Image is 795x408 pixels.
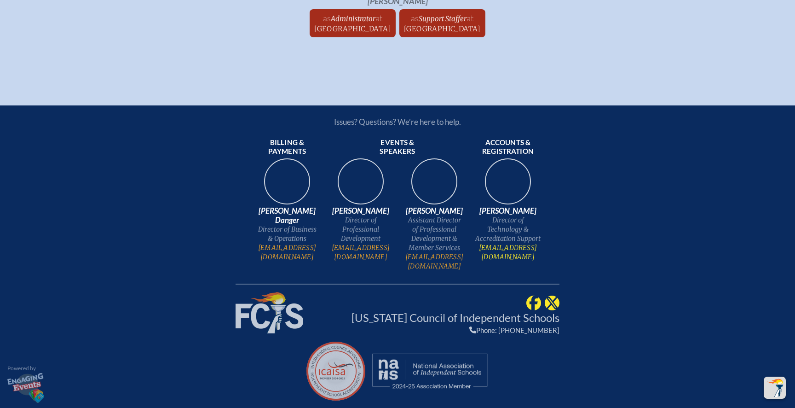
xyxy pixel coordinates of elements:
span: Assistant Director of Professional Development & Member Services [401,216,467,252]
a: FCIS @ Facebook (FloridaCouncilofIndependentSchools) [526,298,541,306]
p: Powered by [7,366,44,371]
img: 545ba9c4-c691-43d5-86fb-b0a622cbeb82 [405,156,464,215]
span: [PERSON_NAME] [328,206,394,216]
span: Support Staffer [419,14,467,23]
a: [EMAIL_ADDRESS][DOMAIN_NAME] [254,243,320,262]
span: Director of Business & Operations [254,225,320,243]
span: as [323,13,331,23]
span: [PERSON_NAME] [475,206,541,216]
img: NAIS logo [371,351,489,392]
a: Powered by [7,366,44,404]
img: To the top [766,379,784,397]
span: as [411,13,419,23]
span: Director of Technology & Accreditation Support [475,216,541,243]
img: Florida Council of Independent Schools [236,292,303,333]
a: Member, undefined [306,342,365,401]
img: b1ee34a6-5a78-4519-85b2-7190c4823173 [478,156,537,215]
span: Administrator [331,14,375,23]
div: Phone: [PHONE_NUMBER] [351,326,559,334]
p: Issues? Questions? We’re here to help. [236,117,559,127]
span: [PERSON_NAME] [401,206,467,216]
a: [EMAIL_ADDRESS][DOMAIN_NAME] [328,243,394,262]
span: [PERSON_NAME] Danger [254,206,320,225]
span: Accounts & registration [475,138,541,157]
a: FCIS @ Twitter (@FCISNews) [545,298,559,306]
a: [EMAIL_ADDRESS][DOMAIN_NAME] [401,252,467,271]
span: Billing & payments [254,138,320,157]
a: asSupport Stafferat[GEOGRAPHIC_DATA] [400,9,484,37]
a: [US_STATE] Council of Independent Schools [351,311,559,324]
span: Director of Professional Development [328,216,394,243]
span: [GEOGRAPHIC_DATA] [314,24,391,33]
button: Scroll Top [764,377,786,399]
img: 94e3d245-ca72-49ea-9844-ae84f6d33c0f [331,156,390,215]
a: Member, undefined [371,351,489,392]
a: asAdministratorat[GEOGRAPHIC_DATA] [311,9,395,37]
span: Events & speakers [364,138,431,157]
a: [EMAIL_ADDRESS][DOMAIN_NAME] [475,243,541,262]
span: [GEOGRAPHIC_DATA] [404,24,481,33]
img: ICAISA logo [306,342,365,401]
img: Engaging•Events — Powerful, role-based group registration [7,373,44,403]
span: at [375,13,382,23]
img: 9c64f3fb-7776-47f4-83d7-46a341952595 [258,156,317,215]
span: at [467,13,473,23]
